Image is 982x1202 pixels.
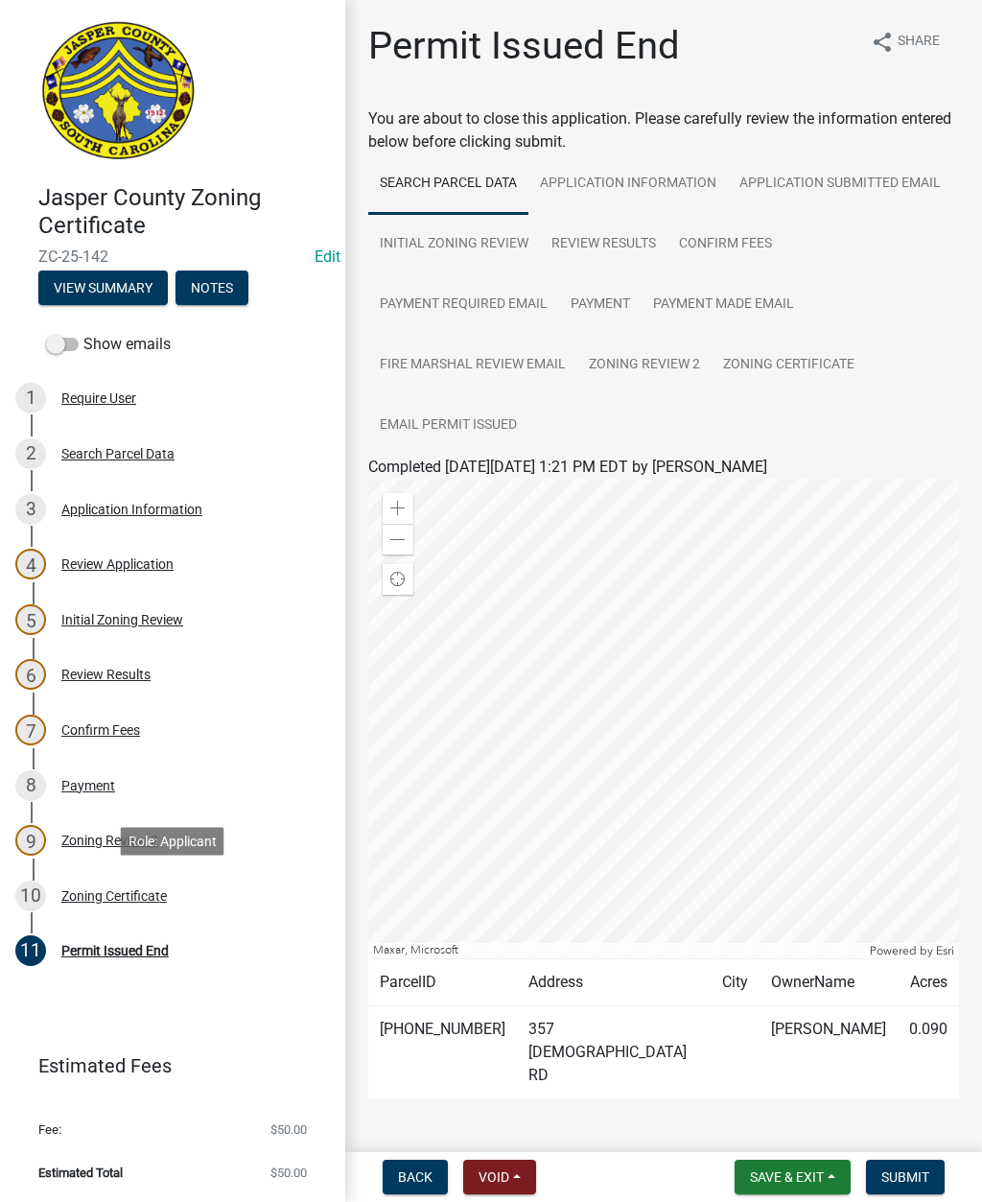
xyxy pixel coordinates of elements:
[38,184,330,240] h4: Jasper County Zoning Certificate
[383,493,413,524] div: Zoom in
[577,335,712,396] a: Zoning Review 2
[667,214,783,275] a: Confirm Fees
[175,271,248,305] button: Notes
[540,214,667,275] a: Review Results
[61,834,158,847] div: Zoning Review 2
[936,944,954,957] a: Esri
[517,959,711,1006] td: Address
[368,153,528,215] a: Search Parcel Data
[735,1160,851,1194] button: Save & Exit
[15,494,46,525] div: 3
[315,247,340,266] wm-modal-confirm: Edit Application Number
[368,458,767,476] span: Completed [DATE][DATE] 1:21 PM EDT by [PERSON_NAME]
[760,1006,898,1099] td: [PERSON_NAME]
[642,274,806,336] a: Payment Made Email
[368,274,559,336] a: Payment Required Email
[855,23,955,60] button: shareShare
[61,447,175,460] div: Search Parcel Data
[383,524,413,554] div: Zoom out
[15,438,46,469] div: 2
[38,271,168,305] button: View Summary
[270,1167,307,1179] span: $50.00
[61,723,140,737] div: Confirm Fees
[368,1006,517,1099] td: [PHONE_NUMBER]
[881,1169,929,1185] span: Submit
[728,153,952,215] a: Application Submitted Email
[15,549,46,579] div: 4
[61,944,169,957] div: Permit Issued End
[865,943,959,958] div: Powered by
[368,23,680,69] h1: Permit Issued End
[528,153,728,215] a: Application Information
[15,1047,315,1085] a: Estimated Fees
[38,247,307,266] span: ZC-25-142
[368,395,528,457] a: Email Permit Issued
[15,715,46,745] div: 7
[368,943,865,958] div: Maxar, Microsoft
[15,659,46,690] div: 6
[479,1169,509,1185] span: Void
[398,1169,433,1185] span: Back
[38,20,199,164] img: Jasper County, South Carolina
[121,827,224,855] div: Role: Applicant
[270,1123,307,1136] span: $50.00
[463,1160,536,1194] button: Void
[15,770,46,801] div: 8
[61,889,167,903] div: Zoning Certificate
[61,668,151,681] div: Review Results
[368,214,540,275] a: Initial Zoning Review
[559,274,642,336] a: Payment
[383,564,413,595] div: Find my location
[517,1006,711,1099] td: 357 [DEMOGRAPHIC_DATA] RD
[368,959,517,1006] td: ParcelID
[15,935,46,966] div: 11
[61,391,136,405] div: Require User
[871,31,894,54] i: share
[15,825,46,856] div: 9
[46,333,171,356] label: Show emails
[61,557,174,571] div: Review Application
[61,613,183,626] div: Initial Zoning Review
[760,959,898,1006] td: OwnerName
[38,1167,123,1179] span: Estimated Total
[866,1160,945,1194] button: Submit
[898,1006,959,1099] td: 0.090
[38,281,168,296] wm-modal-confirm: Summary
[315,247,340,266] a: Edit
[15,881,46,911] div: 10
[61,503,202,516] div: Application Information
[15,604,46,635] div: 5
[368,107,959,1137] div: You are about to close this application. Please carefully review the information entered below be...
[38,1123,61,1136] span: Fee:
[61,779,115,792] div: Payment
[368,335,577,396] a: Fire Marshal Review Email
[15,383,46,413] div: 1
[898,959,959,1006] td: Acres
[175,281,248,296] wm-modal-confirm: Notes
[712,335,866,396] a: Zoning Certificate
[711,959,760,1006] td: City
[898,31,940,54] span: Share
[750,1169,824,1185] span: Save & Exit
[383,1160,448,1194] button: Back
